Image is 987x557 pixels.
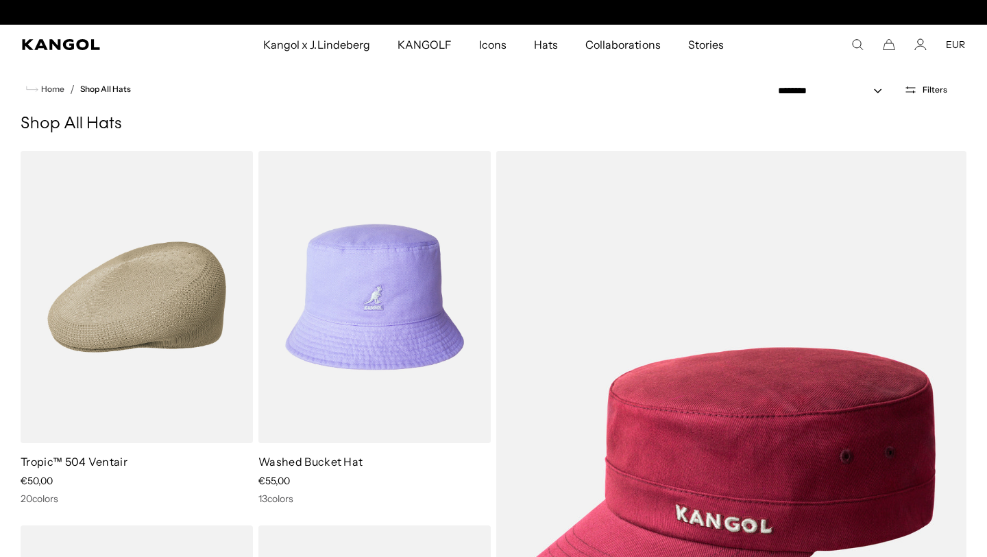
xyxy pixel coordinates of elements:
[26,83,64,95] a: Home
[64,81,75,97] li: /
[258,475,290,487] span: €55,00
[923,85,947,95] span: Filters
[352,7,635,18] div: 1 of 2
[21,493,253,505] div: 20 colors
[479,25,507,64] span: Icons
[21,114,966,134] h1: Shop All Hats
[398,25,452,64] span: KANGOLF
[914,38,927,51] a: Account
[572,25,674,64] a: Collaborations
[585,25,660,64] span: Collaborations
[258,151,491,443] img: Washed Bucket Hat
[534,25,558,64] span: Hats
[384,25,465,64] a: KANGOLF
[896,84,955,96] button: Open filters
[352,7,635,18] div: Announcement
[21,455,127,469] a: Tropic™ 504 Ventair
[21,475,53,487] span: €50,00
[21,151,253,443] img: Tropic™ 504 Ventair
[851,38,864,51] summary: Search here
[883,38,895,51] button: Cart
[249,25,384,64] a: Kangol x J.Lindeberg
[352,7,635,18] slideshow-component: Announcement bar
[80,84,131,94] a: Shop All Hats
[38,84,64,94] span: Home
[465,25,520,64] a: Icons
[258,455,363,469] a: Washed Bucket Hat
[22,39,173,50] a: Kangol
[263,25,370,64] span: Kangol x J.Lindeberg
[946,38,965,51] button: EUR
[674,25,738,64] a: Stories
[520,25,572,64] a: Hats
[258,493,491,505] div: 13 colors
[688,25,724,64] span: Stories
[772,84,896,98] select: Sort by: Featured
